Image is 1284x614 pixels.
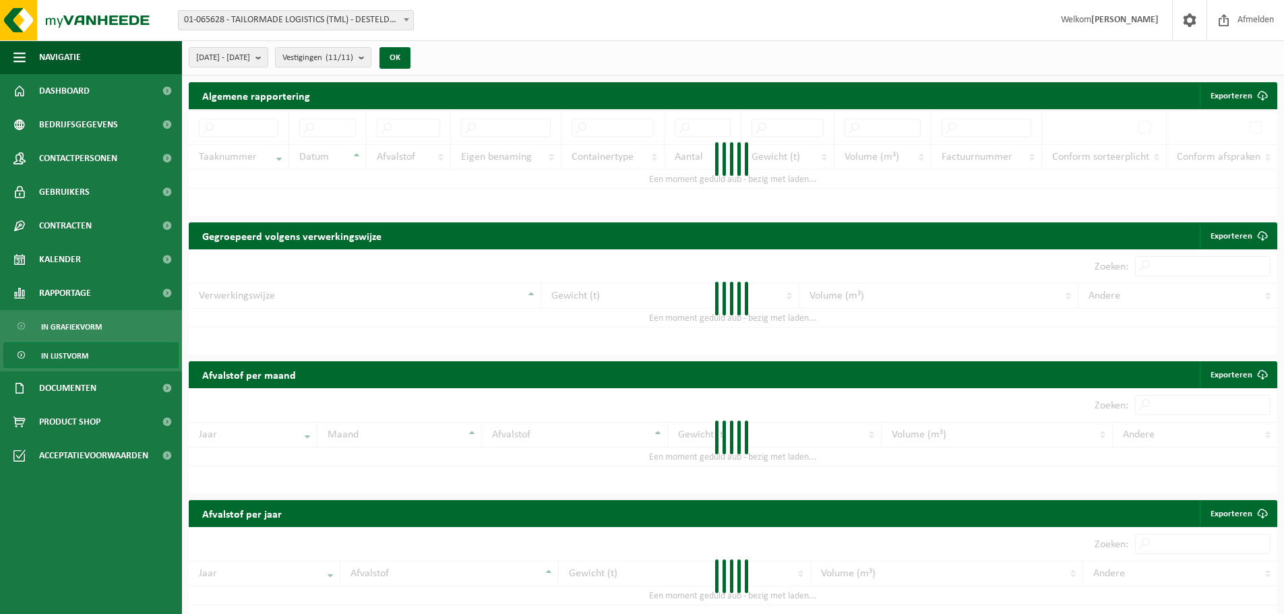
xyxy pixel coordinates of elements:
[39,276,91,310] span: Rapportage
[189,82,324,109] h2: Algemene rapportering
[326,53,353,62] count: (11/11)
[282,48,353,68] span: Vestigingen
[179,11,413,30] span: 01-065628 - TAILORMADE LOGISTICS (TML) - DESTELDONK
[39,142,117,175] span: Contactpersonen
[39,175,90,209] span: Gebruikers
[39,74,90,108] span: Dashboard
[39,439,148,472] span: Acceptatievoorwaarden
[1200,361,1276,388] a: Exporteren
[189,47,268,67] button: [DATE] - [DATE]
[41,343,88,369] span: In lijstvorm
[39,371,96,405] span: Documenten
[189,361,309,388] h2: Afvalstof per maand
[379,47,410,69] button: OK
[275,47,371,67] button: Vestigingen(11/11)
[39,209,92,243] span: Contracten
[3,313,179,339] a: In grafiekvorm
[39,108,118,142] span: Bedrijfsgegevens
[39,405,100,439] span: Product Shop
[196,48,250,68] span: [DATE] - [DATE]
[39,40,81,74] span: Navigatie
[1091,15,1159,25] strong: [PERSON_NAME]
[178,10,414,30] span: 01-065628 - TAILORMADE LOGISTICS (TML) - DESTELDONK
[41,314,102,340] span: In grafiekvorm
[39,243,81,276] span: Kalender
[1200,500,1276,527] a: Exporteren
[3,342,179,368] a: In lijstvorm
[1200,222,1276,249] a: Exporteren
[189,222,395,249] h2: Gegroepeerd volgens verwerkingswijze
[189,500,295,526] h2: Afvalstof per jaar
[1200,82,1276,109] button: Exporteren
